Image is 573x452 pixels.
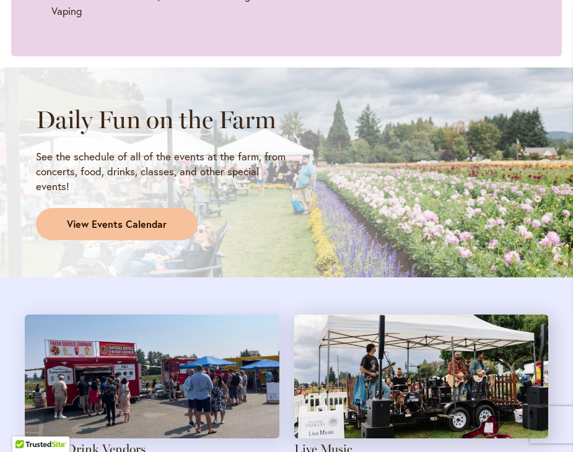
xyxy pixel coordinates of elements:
img: Attendees gather around food trucks on a sunny day at the farm [25,315,279,438]
h2: Daily Fun on the Farm [36,105,287,134]
span: View Events Calendar [67,217,167,232]
a: View Events Calendar [36,208,198,240]
img: A four-person band plays with a field of pink dahlias in the background [294,315,549,438]
p: See the schedule of all of the events at the farm, from concerts, food, drinks, classes, and othe... [36,149,287,194]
